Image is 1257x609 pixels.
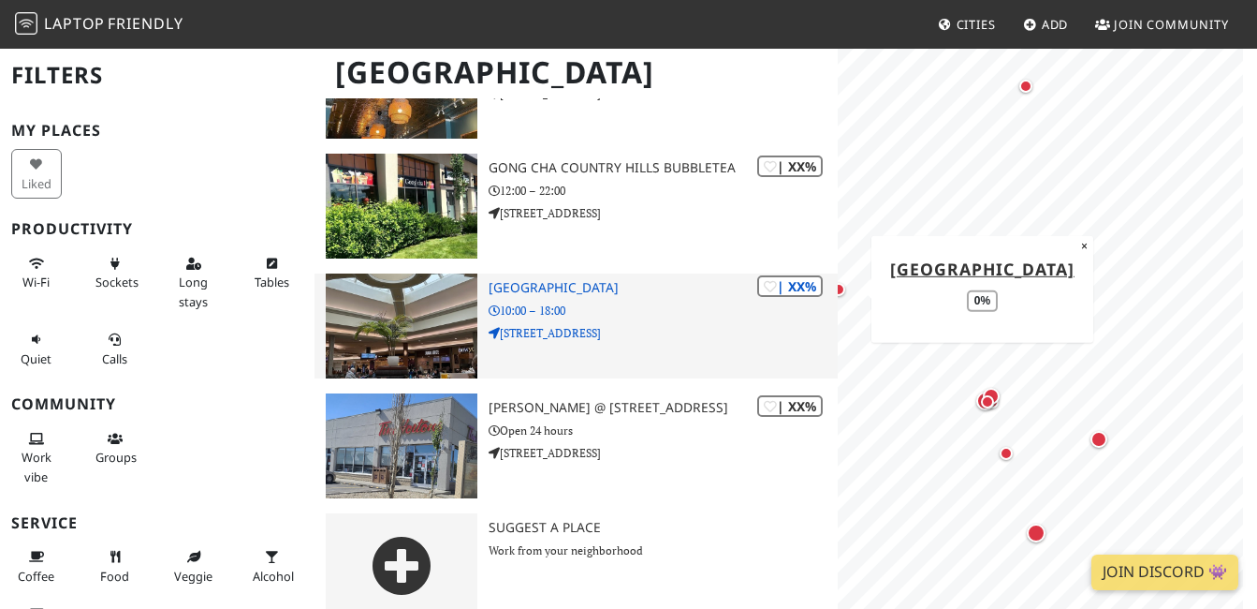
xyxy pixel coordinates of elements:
a: Add [1016,7,1076,41]
h3: [PERSON_NAME] @ [STREET_ADDRESS] [489,400,838,416]
p: Open 24 hours [489,422,838,439]
h3: Productivity [11,220,303,238]
h3: [GEOGRAPHIC_DATA] [489,280,838,296]
span: Power sockets [95,274,139,290]
span: Work-friendly tables [255,274,289,290]
span: Friendly [108,13,183,34]
a: Gong Cha Country Hills Bubbletea | XX% Gong Cha Country Hills Bubbletea 12:00 – 22:00 [STREET_ADD... [314,154,839,259]
button: Calls [90,324,140,374]
span: Group tables [95,449,137,466]
button: Work vibe [11,423,62,492]
h3: Service [11,514,303,532]
button: Coffee [11,542,62,591]
span: Cities [957,16,996,33]
img: CF Market Mall [326,274,478,379]
div: Map marker [972,388,999,414]
p: 10:00 – 18:00 [489,302,838,319]
span: Video/audio calls [102,350,127,367]
a: CF Market Mall | XX% [GEOGRAPHIC_DATA] 10:00 – 18:00 [STREET_ADDRESS] [314,274,839,379]
button: Food [90,542,140,591]
h1: [GEOGRAPHIC_DATA] [320,47,835,98]
div: | XX% [757,275,823,297]
span: Alcohol [253,568,294,585]
button: Alcohol [247,542,298,591]
a: Join Community [1088,7,1236,41]
button: Close popup [1075,235,1093,256]
div: Map marker [1087,427,1111,452]
button: Tables [247,248,298,298]
button: Veggie [168,542,219,591]
button: Wi-Fi [11,248,62,298]
a: Tim Hortons @ 80 Ave NE | XX% [PERSON_NAME] @ [STREET_ADDRESS] Open 24 hours [STREET_ADDRESS] [314,394,839,498]
div: Map marker [995,442,1017,465]
button: Quiet [11,324,62,374]
span: Long stays [179,274,208,309]
div: Map marker [827,278,850,301]
span: People working [22,449,51,484]
h2: Filters [11,47,303,104]
h3: Community [11,395,303,413]
a: [GEOGRAPHIC_DATA] [890,257,1074,279]
p: [STREET_ADDRESS] [489,204,838,222]
span: Add [1042,16,1069,33]
a: Cities [930,7,1003,41]
span: Food [100,568,129,585]
button: Sockets [90,248,140,298]
img: LaptopFriendly [15,12,37,35]
span: Join Community [1114,16,1229,33]
div: Map marker [1015,75,1037,97]
div: 0% [967,290,998,312]
span: Laptop [44,13,105,34]
a: LaptopFriendly LaptopFriendly [15,8,183,41]
span: Quiet [21,350,51,367]
div: | XX% [757,395,823,417]
span: Stable Wi-Fi [22,274,50,290]
p: [STREET_ADDRESS] [489,444,838,462]
button: Long stays [168,248,219,317]
img: Tim Hortons @ 80 Ave NE [326,394,478,498]
h3: Suggest a Place [489,520,838,536]
h3: Gong Cha Country Hills Bubbletea [489,160,838,176]
p: [STREET_ADDRESS] [489,324,838,342]
h3: My Places [11,122,303,140]
button: Groups [90,423,140,473]
img: Gong Cha Country Hills Bubbletea [326,154,478,259]
span: Veggie [174,568,212,585]
p: Work from your neighborhood [489,542,838,559]
span: Coffee [18,568,54,585]
div: Map marker [976,391,999,413]
div: | XX% [757,156,823,177]
p: 12:00 – 22:00 [489,182,838,200]
div: Map marker [979,384,1003,408]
